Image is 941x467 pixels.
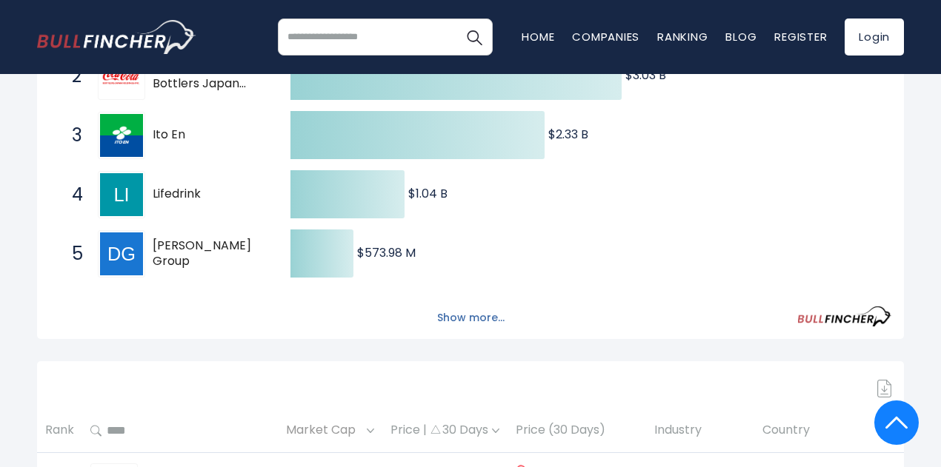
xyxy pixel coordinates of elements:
span: Coca-Cola Bottlers Japan Holdings [153,61,265,92]
img: Ito En [100,114,143,157]
text: $1.04 B [408,185,448,202]
a: Login [845,19,904,56]
img: Coca-Cola Bottlers Japan Holdings [100,55,143,98]
span: 5 [64,241,79,266]
a: Companies [572,29,639,44]
span: [PERSON_NAME] Group [153,238,265,269]
a: Go to homepage [37,20,196,54]
span: 4 [64,182,79,207]
text: $2.33 B [548,126,588,143]
span: Ito En [153,127,265,143]
span: Market Cap [286,419,363,442]
span: 2 [64,64,79,89]
span: 3 [64,123,79,148]
img: bullfincher logo [37,20,196,54]
img: Lifedrink [100,173,143,216]
button: Show more... [428,306,513,330]
a: Register [774,29,827,44]
span: Lifedrink [153,187,265,202]
th: Price (30 Days) [508,409,646,453]
th: Industry [646,409,754,453]
text: $3.03 B [625,67,666,84]
a: Ranking [657,29,708,44]
text: $573.98 M [357,244,416,261]
th: Rank [37,409,82,453]
button: Search [456,19,493,56]
a: Blog [725,29,757,44]
div: Price | 30 Days [390,423,499,438]
img: DyDo Group [100,232,143,275]
a: Home [522,29,554,44]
